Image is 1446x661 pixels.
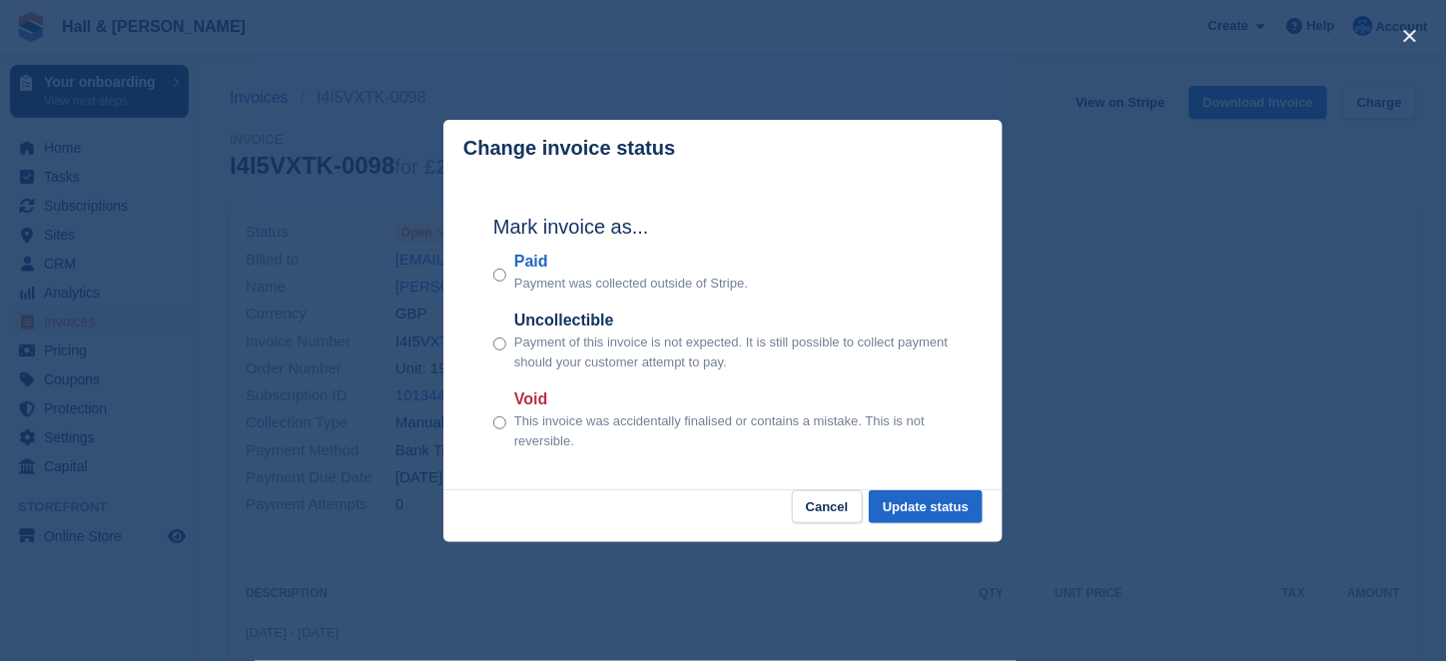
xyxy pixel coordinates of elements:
[514,332,953,371] p: Payment of this invoice is not expected. It is still possible to collect payment should your cust...
[514,274,748,294] p: Payment was collected outside of Stripe.
[792,490,863,523] button: Cancel
[493,212,953,242] h2: Mark invoice as...
[514,309,953,332] label: Uncollectible
[514,250,748,274] label: Paid
[1394,20,1426,52] button: close
[514,411,953,450] p: This invoice was accidentally finalised or contains a mistake. This is not reversible.
[463,137,675,160] p: Change invoice status
[514,387,953,411] label: Void
[869,490,983,523] button: Update status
